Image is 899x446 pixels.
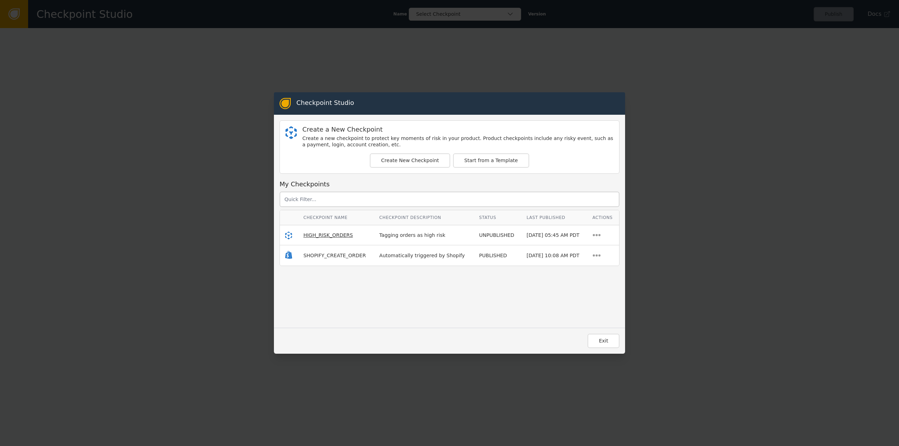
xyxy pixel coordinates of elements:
span: Automatically triggered by Shopify [379,253,465,258]
div: My Checkpoints [280,179,619,189]
button: Start from a Template [453,153,529,168]
div: PUBLISHED [479,252,516,259]
button: Create New Checkpoint [370,153,450,168]
span: SHOPIFY_CREATE_ORDER [303,253,366,258]
span: HIGH_RISK_ORDERS [303,232,353,238]
div: Create a New Checkpoint [302,126,613,133]
div: UNPUBLISHED [479,232,516,239]
div: [DATE] 10:08 AM PDT [526,252,582,259]
th: Actions [587,210,619,225]
div: [DATE] 05:45 AM PDT [526,232,582,239]
div: Create a new checkpoint to protect key moments of risk in your product. Product checkpoints inclu... [302,135,613,148]
div: Checkpoint Studio [296,98,354,109]
th: Checkpoint Name [298,210,374,225]
th: Checkpoint Description [374,210,474,225]
th: Last Published [521,210,587,225]
th: Status [474,210,521,225]
button: Exit [588,334,619,348]
span: Tagging orders as high risk [379,232,445,238]
input: Quick Filter... [280,192,619,207]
